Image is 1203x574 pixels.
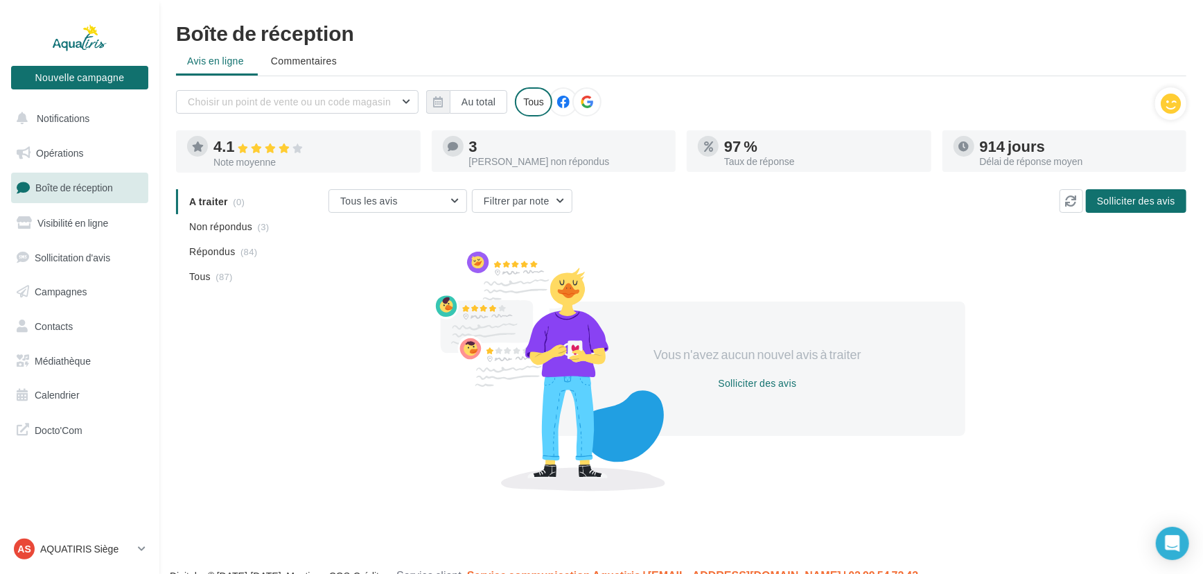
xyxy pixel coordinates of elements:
span: (3) [258,221,270,232]
span: Opérations [36,147,83,159]
div: Tous [515,87,552,116]
a: AS AQUATIRIS Siège [11,536,148,562]
a: Médiathèque [8,347,151,376]
a: Boîte de réception [8,173,151,202]
button: Au total [426,90,507,114]
span: Répondus [189,245,236,259]
button: Nouvelle campagne [11,66,148,89]
span: Visibilité en ligne [37,217,108,229]
div: [PERSON_NAME] non répondus [469,157,665,166]
div: 3 [469,139,665,154]
div: Note moyenne [213,157,410,167]
span: Boîte de réception [35,182,113,193]
a: Contacts [8,312,151,341]
div: Délai de réponse moyen [980,157,1176,166]
span: Médiathèque [35,355,91,367]
a: Campagnes [8,277,151,306]
span: (87) [216,271,232,282]
span: Calendrier [35,389,80,401]
button: Filtrer par note [472,189,572,213]
span: Tous [189,270,211,284]
div: Boîte de réception [176,22,1186,43]
a: Visibilité en ligne [8,209,151,238]
a: Calendrier [8,381,151,410]
div: Taux de réponse [724,157,920,166]
span: Contacts [35,320,73,332]
span: Sollicitation d'avis [35,251,110,263]
p: AQUATIRIS Siège [40,542,132,556]
div: Open Intercom Messenger [1156,527,1189,560]
button: Choisir un point de vente ou un code magasin [176,90,419,114]
span: Campagnes [35,286,87,297]
span: Docto'Com [35,421,82,439]
button: Solliciter des avis [712,375,802,392]
a: Sollicitation d'avis [8,243,151,272]
button: Notifications [8,104,146,133]
div: 97 % [724,139,920,154]
a: Docto'Com [8,415,151,444]
button: Au total [450,90,507,114]
div: 4.1 [213,139,410,155]
a: Opérations [8,139,151,168]
span: (84) [240,246,257,257]
span: AS [17,542,30,556]
span: Non répondus [189,220,252,234]
button: Solliciter des avis [1086,189,1186,213]
button: Tous les avis [328,189,467,213]
div: 914 jours [980,139,1176,154]
div: Vous n'avez aucun nouvel avis à traiter [638,346,877,364]
span: Choisir un point de vente ou un code magasin [188,96,391,107]
span: Tous les avis [340,195,398,207]
span: Commentaires [271,55,337,67]
span: Notifications [37,112,89,124]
